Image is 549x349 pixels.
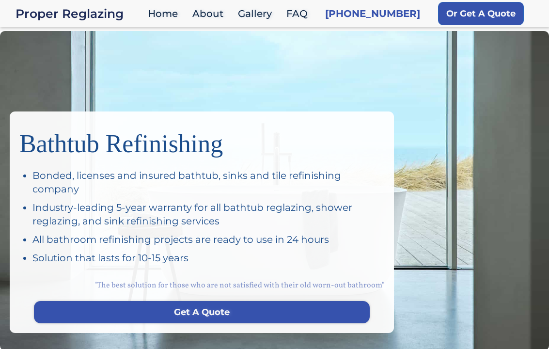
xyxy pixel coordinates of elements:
div: Bonded, licenses and insured bathtub, sinks and tile refinishing company [32,169,384,196]
a: FAQ [282,3,317,24]
div: Industry-leading 5-year warranty for all bathtub reglazing, shower reglazing, and sink refinishin... [32,201,384,228]
h1: Bathtub Refinishing [19,121,384,159]
a: Home [143,3,188,24]
a: Or Get A Quote [438,2,524,25]
div: Solution that lasts for 10-15 years [32,251,384,265]
a: [PHONE_NUMBER] [325,7,420,20]
a: Gallery [233,3,282,24]
a: Get A Quote [34,301,370,323]
div: Proper Reglazing [16,7,143,20]
div: "The best solution for those who are not satisfied with their old worn-out bathroom" [19,270,384,301]
a: About [188,3,233,24]
a: home [16,7,143,20]
div: All bathroom refinishing projects are ready to use in 24 hours [32,233,384,246]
